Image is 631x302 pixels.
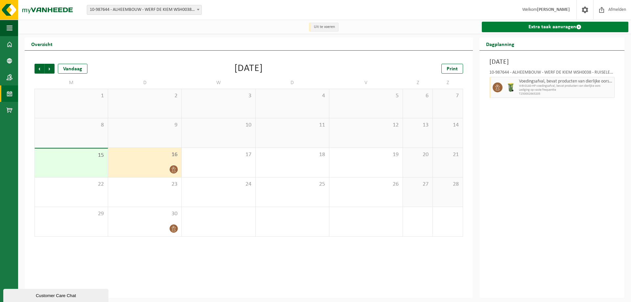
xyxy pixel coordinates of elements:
[333,122,399,129] span: 12
[58,64,87,74] div: Vandaag
[111,151,178,158] span: 16
[87,5,201,14] span: 10-987644 - ALHEEMBOUW - WERF DE KIEM WSH0038 - RUISELEDE
[111,92,178,100] span: 2
[436,181,459,188] span: 28
[406,181,429,188] span: 27
[436,151,459,158] span: 21
[489,57,615,67] h3: [DATE]
[87,5,202,15] span: 10-987644 - ALHEEMBOUW - WERF DE KIEM WSH0038 - RUISELEDE
[35,64,44,74] span: Vorige
[506,82,516,92] img: WB-0140-HPE-GN-50
[406,122,429,129] span: 13
[182,77,255,89] td: W
[537,7,570,12] strong: [PERSON_NAME]
[3,288,110,302] iframe: chat widget
[185,92,252,100] span: 3
[108,77,182,89] td: D
[35,77,108,89] td: M
[519,88,613,92] span: Lediging op vaste frequentie
[111,122,178,129] span: 9
[38,122,105,129] span: 8
[519,79,613,84] span: Voedingsafval, bevat producten van dierlijke oorsprong, onverpakt, categorie 3
[185,181,252,188] span: 24
[234,64,263,74] div: [DATE]
[489,70,615,77] div: 10-987644 - ALHEEMBOUW - WERF DE KIEM WSH0038 - RUISELEDE
[406,92,429,100] span: 6
[45,64,55,74] span: Volgende
[185,122,252,129] span: 10
[309,23,339,32] li: Uit te voeren
[38,152,105,159] span: 15
[259,122,326,129] span: 11
[333,181,399,188] span: 26
[111,210,178,218] span: 30
[403,77,433,89] td: Z
[25,37,59,50] h2: Overzicht
[185,151,252,158] span: 17
[441,64,463,74] a: Print
[436,122,459,129] span: 14
[482,22,628,32] a: Extra taak aanvragen
[38,92,105,100] span: 1
[259,181,326,188] span: 25
[406,151,429,158] span: 20
[329,77,403,89] td: V
[519,92,613,96] span: T250002663205
[436,92,459,100] span: 7
[256,77,329,89] td: D
[479,37,521,50] h2: Dagplanning
[111,181,178,188] span: 23
[447,66,458,72] span: Print
[333,92,399,100] span: 5
[259,151,326,158] span: 18
[433,77,463,89] td: Z
[519,84,613,88] span: WB-0140-HP voedingsafval, bevat producten van dierlijke oors
[333,151,399,158] span: 19
[259,92,326,100] span: 4
[38,181,105,188] span: 22
[38,210,105,218] span: 29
